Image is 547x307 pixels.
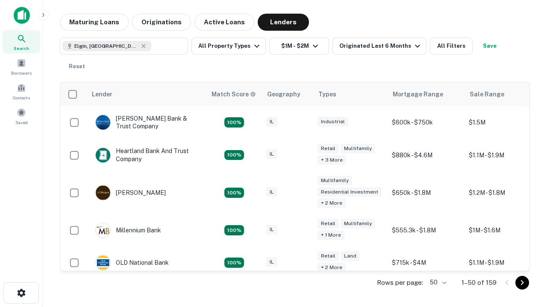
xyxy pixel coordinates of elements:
div: Heartland Bank And Trust Company [95,147,198,162]
button: Save your search to get updates of matches that match your search criteria. [476,38,503,55]
span: Saved [15,119,28,126]
button: Lenders [258,14,309,31]
td: $1.1M - $1.9M [465,246,541,279]
div: Millennium Bank [95,223,161,238]
th: Sale Range [465,82,541,106]
div: Multifamily [341,219,375,229]
span: Contacts [13,94,30,101]
h6: Match Score [212,90,254,99]
div: IL [266,149,277,159]
th: Lender [87,82,206,106]
div: Originated Last 6 Months [339,41,423,51]
div: IL [266,225,277,235]
span: Borrowers [11,70,32,76]
th: Capitalize uses an advanced AI algorithm to match your search with the best lender. The match sco... [206,82,262,106]
button: Originations [132,14,191,31]
button: Go to next page [515,276,529,290]
p: 1–50 of 159 [462,278,497,288]
td: $650k - $1.8M [388,171,465,214]
button: Reset [63,58,91,75]
div: + 2 more [318,263,346,272]
div: Land [341,251,360,261]
div: Matching Properties: 23, hasApolloMatch: undefined [224,188,244,198]
div: Matching Properties: 28, hasApolloMatch: undefined [224,117,244,127]
div: Matching Properties: 22, hasApolloMatch: undefined [224,258,244,268]
img: picture [96,223,110,237]
div: Lender [92,89,112,99]
div: OLD National Bank [95,255,169,270]
p: Rows per page: [377,278,423,288]
div: + 2 more [318,198,346,208]
button: Originated Last 6 Months [332,38,426,55]
button: All Property Types [191,38,266,55]
div: Multifamily [341,144,375,153]
div: IL [266,187,277,197]
div: [PERSON_NAME] Bank & Trust Company [95,115,198,130]
div: + 3 more [318,155,346,165]
td: $1.1M - $1.9M [465,139,541,171]
span: Elgin, [GEOGRAPHIC_DATA], [GEOGRAPHIC_DATA] [74,42,138,50]
img: picture [96,148,110,162]
td: $1.2M - $1.8M [465,171,541,214]
td: $880k - $4.6M [388,139,465,171]
a: Contacts [3,80,40,103]
div: Mortgage Range [393,89,443,99]
div: [PERSON_NAME] [95,185,166,200]
button: Maturing Loans [60,14,129,31]
img: picture [96,255,110,270]
div: Matching Properties: 16, hasApolloMatch: undefined [224,225,244,235]
td: $555.3k - $1.8M [388,214,465,246]
img: picture [96,185,110,200]
span: Search [14,45,29,52]
div: Retail [318,251,339,261]
td: $715k - $4M [388,246,465,279]
div: Matching Properties: 20, hasApolloMatch: undefined [224,150,244,160]
button: $1M - $2M [269,38,329,55]
td: $600k - $750k [388,106,465,139]
td: $1.5M [465,106,541,139]
div: Retail [318,144,339,153]
div: IL [266,257,277,267]
div: Types [318,89,336,99]
div: Geography [267,89,300,99]
iframe: Chat Widget [504,211,547,252]
div: IL [266,117,277,127]
a: Borrowers [3,55,40,78]
div: Industrial [318,117,348,127]
div: 50 [426,276,448,289]
img: capitalize-icon.png [14,7,30,24]
th: Geography [262,82,313,106]
div: Multifamily [318,176,352,185]
th: Types [313,82,388,106]
a: Search [3,30,40,53]
div: Capitalize uses an advanced AI algorithm to match your search with the best lender. The match sco... [212,90,256,99]
button: Active Loans [194,14,254,31]
div: Residential Investment [318,187,382,197]
th: Mortgage Range [388,82,465,106]
img: picture [96,115,110,130]
div: + 1 more [318,230,344,240]
div: Retail [318,219,339,229]
td: $1M - $1.6M [465,214,541,246]
div: Sale Range [470,89,504,99]
a: Saved [3,104,40,127]
button: All Filters [430,38,473,55]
